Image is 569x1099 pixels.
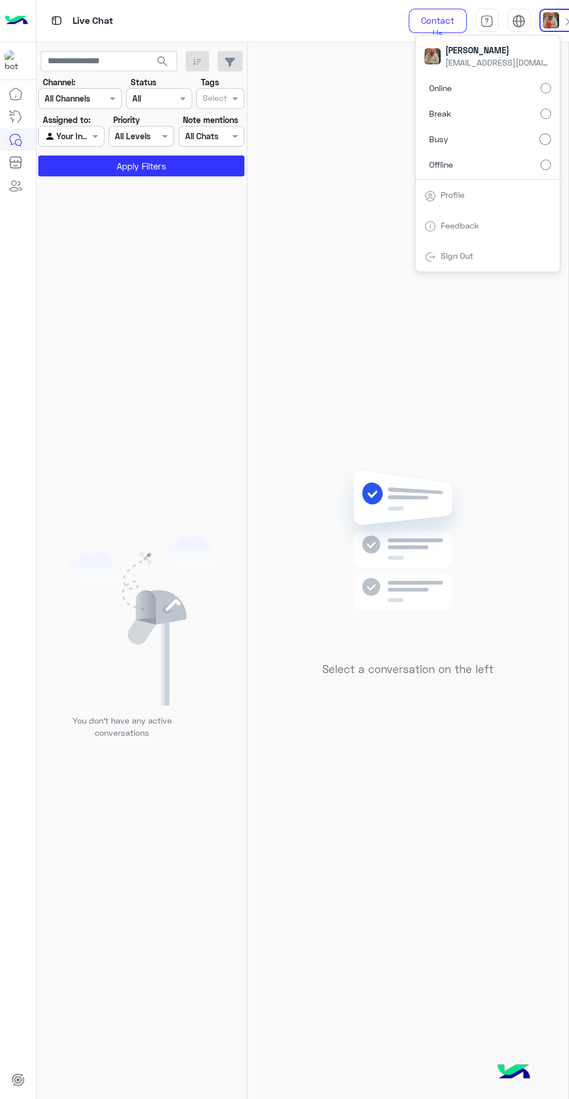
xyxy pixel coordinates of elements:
[131,76,156,88] label: Status
[201,92,227,107] div: Select
[541,109,551,119] input: Break
[429,82,452,94] span: Online
[445,56,550,68] span: [EMAIL_ADDRESS][DOMAIN_NAME]
[539,133,551,145] input: Busy
[409,9,467,33] a: Contact Us
[441,190,464,200] a: Profile
[429,133,448,145] span: Busy
[156,55,170,68] span: search
[73,13,113,29] p: Live Chat
[480,15,494,28] img: tab
[5,50,26,71] img: 1403182699927242
[113,114,140,126] label: Priority
[543,12,559,28] img: userImage
[183,114,238,126] label: Note mentions
[445,44,550,56] span: [PERSON_NAME]
[424,220,436,232] img: tab
[424,48,441,64] img: userImage
[441,220,479,230] a: Feedback
[49,13,64,28] img: tab
[494,1053,534,1093] img: hulul-logo.png
[424,251,436,263] img: tab
[201,76,219,88] label: Tags
[476,9,499,33] a: tab
[43,114,91,126] label: Assigned to:
[69,536,215,706] img: empty users
[38,156,244,176] button: Apply Filters
[441,251,473,261] a: Sign Out
[429,107,451,120] span: Break
[424,190,436,202] img: tab
[541,160,551,170] input: Offline
[43,76,75,88] label: Channel:
[429,158,453,171] span: Offline
[541,83,551,93] input: Online
[324,461,492,654] img: no messages
[63,714,181,739] p: You don’t have any active conversations
[322,663,494,676] h5: Select a conversation on the left
[5,9,28,33] img: Logo
[149,51,177,76] button: search
[512,15,525,28] img: tab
